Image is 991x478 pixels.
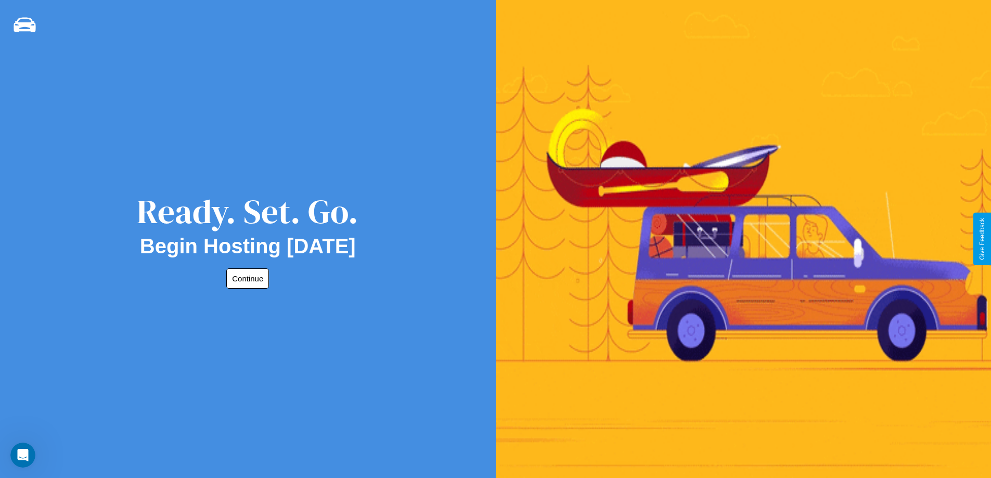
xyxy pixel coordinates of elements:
[140,235,356,258] h2: Begin Hosting [DATE]
[10,443,35,468] iframe: Intercom live chat
[979,218,986,260] div: Give Feedback
[226,268,269,289] button: Continue
[137,188,358,235] div: Ready. Set. Go.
